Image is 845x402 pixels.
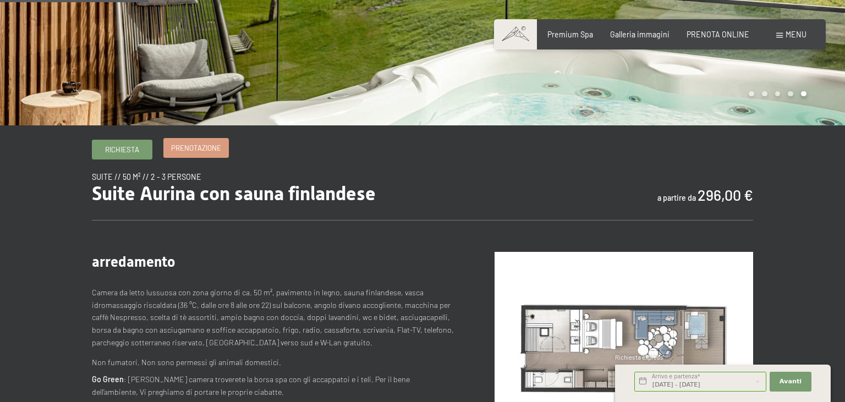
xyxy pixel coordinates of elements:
[92,182,376,205] span: Suite Aurina con sauna finlandese
[657,193,696,202] span: a partire da
[92,375,124,384] strong: Go Green
[92,254,175,270] span: arredamento
[92,373,456,398] p: : [PERSON_NAME] camera troverete la borsa spa con gli accappatoi e i teli. Per il bene dell’ambie...
[92,172,201,181] span: suite // 50 m² // 2 - 3 persone
[698,186,753,203] b: 296,00 €
[105,145,139,155] span: Richiesta
[547,30,593,39] a: Premium Spa
[92,287,456,349] p: Camera da letto lussuosa con zona giorno di ca. 50 m², pavimento in legno, sauna finlandese, vasc...
[171,143,221,153] span: Prenotazione
[770,372,811,392] button: Avanti
[92,140,152,158] a: Richiesta
[610,30,670,39] a: Galleria immagini
[615,354,663,361] span: Richiesta express
[786,30,806,39] span: Menu
[687,30,749,39] a: PRENOTA ONLINE
[164,139,228,157] a: Prenotazione
[780,377,802,386] span: Avanti
[92,356,456,369] p: Non fumatori. Non sono permessi gli animali domestici.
